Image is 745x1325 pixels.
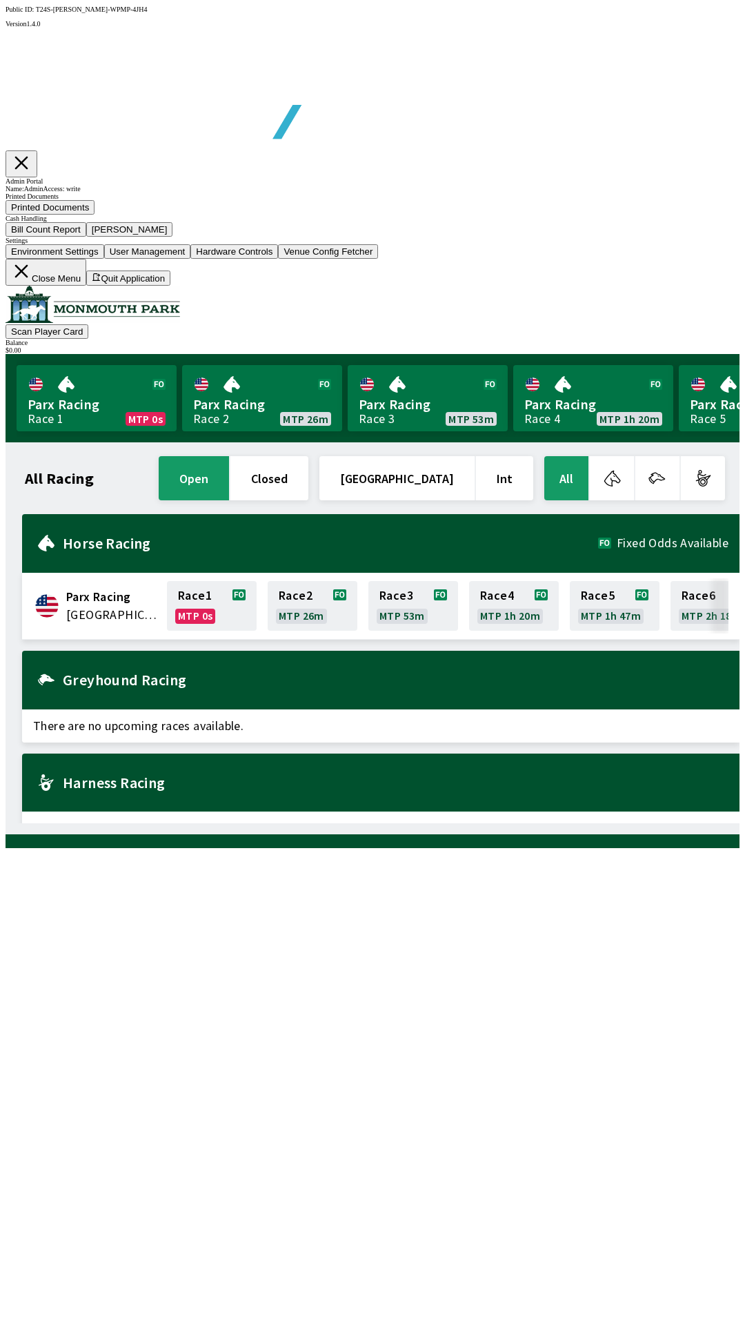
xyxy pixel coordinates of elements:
[690,413,726,424] div: Race 5
[348,365,508,431] a: Parx RacingRace 3MTP 53m
[6,200,95,215] button: Printed Documents
[6,215,739,222] div: Cash Handling
[6,286,180,323] img: venue logo
[279,610,324,621] span: MTP 26m
[476,456,533,500] button: Int
[63,538,598,549] h2: Horse Racing
[66,606,159,624] span: United States
[368,581,458,631] a: Race3MTP 53m
[167,581,257,631] a: Race1MTP 0s
[190,244,278,259] button: Hardware Controls
[6,324,88,339] button: Scan Player Card
[682,590,715,601] span: Race 6
[6,259,86,286] button: Close Menu
[6,193,739,200] div: Printed Documents
[6,6,739,13] div: Public ID:
[319,456,475,500] button: [GEOGRAPHIC_DATA]
[86,222,173,237] button: [PERSON_NAME]
[682,610,742,621] span: MTP 2h 18m
[359,413,395,424] div: Race 3
[480,590,514,601] span: Race 4
[6,177,739,185] div: Admin Portal
[193,413,229,424] div: Race 2
[570,581,659,631] a: Race5MTP 1h 47m
[524,413,560,424] div: Race 4
[66,588,159,606] span: Parx Racing
[37,28,433,173] img: global tote logo
[6,185,739,193] div: Name: Admin Access: write
[6,20,739,28] div: Version 1.4.0
[379,590,413,601] span: Race 3
[279,590,312,601] span: Race 2
[178,610,212,621] span: MTP 0s
[86,271,170,286] button: Quit Application
[283,413,328,424] span: MTP 26m
[480,610,540,621] span: MTP 1h 20m
[17,365,177,431] a: Parx RacingRace 1MTP 0s
[178,590,212,601] span: Race 1
[104,244,191,259] button: User Management
[6,339,739,346] div: Balance
[448,413,494,424] span: MTP 53m
[599,413,659,424] span: MTP 1h 20m
[63,777,728,788] h2: Harness Racing
[278,244,378,259] button: Venue Config Fetcher
[379,610,425,621] span: MTP 53m
[524,395,662,413] span: Parx Racing
[159,456,229,500] button: open
[469,581,559,631] a: Race4MTP 1h 20m
[230,456,308,500] button: closed
[63,674,728,685] h2: Greyhound Racing
[25,473,94,484] h1: All Racing
[581,590,615,601] span: Race 5
[36,6,148,13] span: T24S-[PERSON_NAME]-WPMP-4JH4
[6,222,86,237] button: Bill Count Report
[22,709,739,743] span: There are no upcoming races available.
[617,538,728,549] span: Fixed Odds Available
[6,244,104,259] button: Environment Settings
[6,346,739,354] div: $ 0.00
[268,581,357,631] a: Race2MTP 26m
[581,610,641,621] span: MTP 1h 47m
[544,456,588,500] button: All
[22,812,739,845] span: There are no upcoming races available.
[359,395,497,413] span: Parx Racing
[193,395,331,413] span: Parx Racing
[28,413,63,424] div: Race 1
[28,395,166,413] span: Parx Racing
[513,365,673,431] a: Parx RacingRace 4MTP 1h 20m
[128,413,163,424] span: MTP 0s
[6,237,739,244] div: Settings
[182,365,342,431] a: Parx RacingRace 2MTP 26m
